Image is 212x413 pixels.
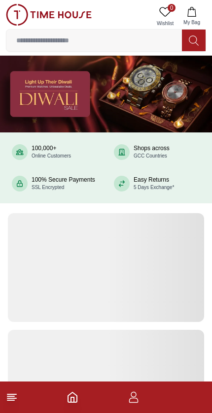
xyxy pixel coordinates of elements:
[134,153,167,159] span: GCC Countries
[32,185,64,190] span: SSL Encrypted
[134,176,174,191] div: Easy Returns
[32,153,71,159] span: Online Customers
[153,20,177,27] span: Wishlist
[153,4,177,29] a: 0Wishlist
[8,213,204,322] img: Women's Watches Banner
[6,4,92,26] img: ...
[32,145,71,159] div: 100,000+
[177,4,206,29] button: My Bag
[67,391,78,403] a: Home
[179,19,204,26] span: My Bag
[134,185,174,190] span: 5 Days Exchange*
[134,145,170,159] div: Shops across
[168,4,176,12] span: 0
[32,176,95,191] div: 100% Secure Payments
